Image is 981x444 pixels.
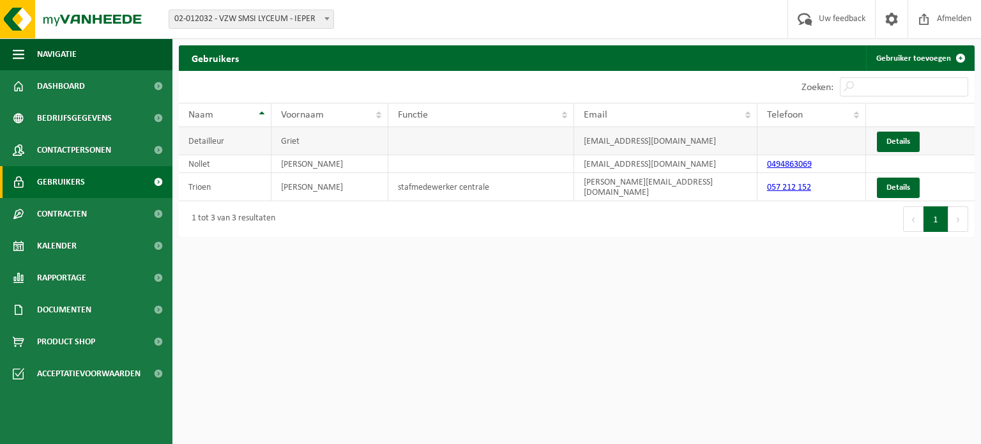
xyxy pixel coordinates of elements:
[866,45,973,71] a: Gebruiker toevoegen
[37,358,141,390] span: Acceptatievoorwaarden
[188,110,213,120] span: Naam
[179,155,271,173] td: Nollet
[802,82,833,93] label: Zoeken:
[767,160,812,169] a: 0494863069
[179,173,271,201] td: Trioen
[767,183,811,192] a: 057 212 152
[574,173,757,201] td: [PERSON_NAME][EMAIL_ADDRESS][DOMAIN_NAME]
[574,155,757,173] td: [EMAIL_ADDRESS][DOMAIN_NAME]
[169,10,333,28] span: 02-012032 - VZW SMSI LYCEUM - IEPER
[179,45,252,70] h2: Gebruikers
[767,110,803,120] span: Telefoon
[948,206,968,232] button: Next
[924,206,948,232] button: 1
[281,110,324,120] span: Voornaam
[169,10,334,29] span: 02-012032 - VZW SMSI LYCEUM - IEPER
[37,102,112,134] span: Bedrijfsgegevens
[37,198,87,230] span: Contracten
[37,134,111,166] span: Contactpersonen
[37,38,77,70] span: Navigatie
[388,173,574,201] td: stafmedewerker centrale
[271,127,388,155] td: Griet
[37,294,91,326] span: Documenten
[185,208,275,231] div: 1 tot 3 van 3 resultaten
[398,110,428,120] span: Functie
[584,110,607,120] span: Email
[271,155,388,173] td: [PERSON_NAME]
[574,127,757,155] td: [EMAIL_ADDRESS][DOMAIN_NAME]
[179,127,271,155] td: Detailleur
[271,173,388,201] td: [PERSON_NAME]
[903,206,924,232] button: Previous
[37,166,85,198] span: Gebruikers
[877,178,920,198] a: Details
[877,132,920,152] a: Details
[37,262,86,294] span: Rapportage
[37,70,85,102] span: Dashboard
[37,326,95,358] span: Product Shop
[37,230,77,262] span: Kalender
